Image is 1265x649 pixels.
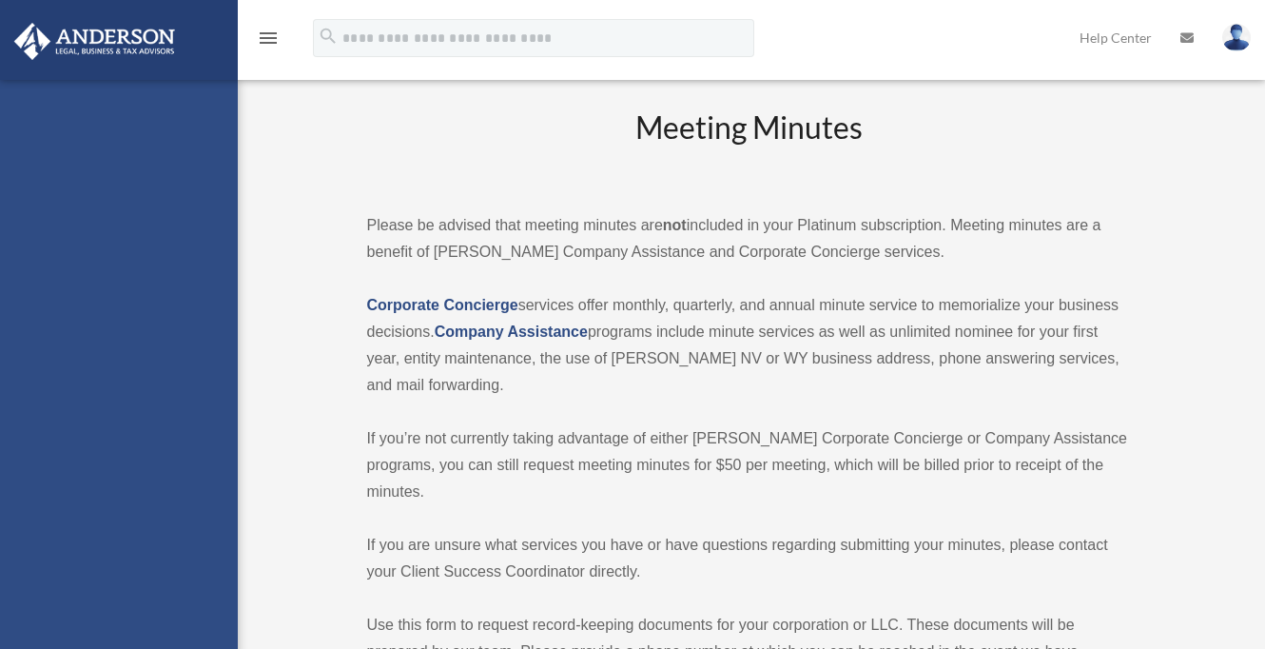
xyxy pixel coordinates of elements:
a: Company Assistance [435,324,588,340]
p: Please be advised that meeting minutes are included in your Platinum subscription. Meeting minute... [367,212,1132,265]
img: Anderson Advisors Platinum Portal [9,23,181,60]
strong: not [663,217,687,233]
i: search [318,26,339,47]
a: menu [257,33,280,49]
p: If you are unsure what services you have or have questions regarding submitting your minutes, ple... [367,532,1132,585]
p: If you’re not currently taking advantage of either [PERSON_NAME] Corporate Concierge or Company A... [367,425,1132,505]
h2: Meeting Minutes [367,107,1132,186]
a: Corporate Concierge [367,297,518,313]
i: menu [257,27,280,49]
img: User Pic [1222,24,1251,51]
p: services offer monthly, quarterly, and annual minute service to memorialize your business decisio... [367,292,1132,399]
